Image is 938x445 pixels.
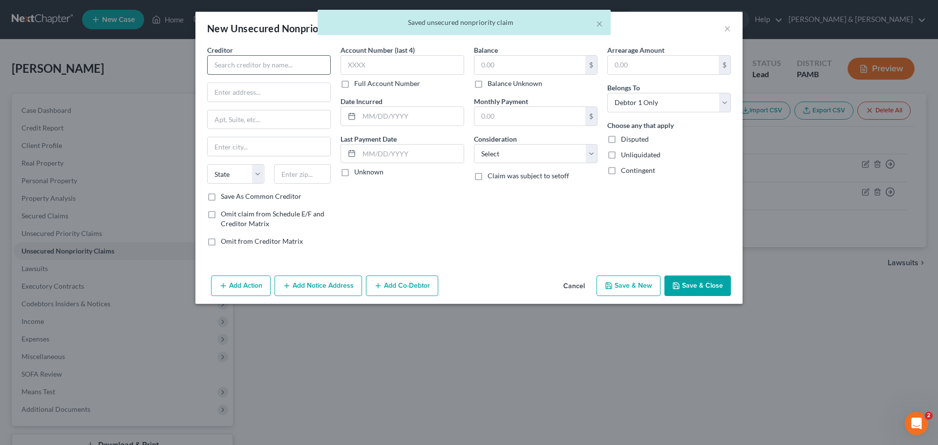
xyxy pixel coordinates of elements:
span: Omit claim from Schedule E/F and Creditor Matrix [221,210,324,228]
button: Cancel [555,276,593,296]
button: Save & Close [664,275,731,296]
input: MM/DD/YYYY [359,145,464,163]
label: Balance Unknown [488,79,542,88]
label: Consideration [474,134,517,144]
input: 0.00 [608,56,719,74]
label: Balance [474,45,498,55]
input: 0.00 [474,107,585,126]
input: Enter address... [208,83,330,102]
label: Unknown [354,167,384,177]
input: Enter city... [208,137,330,156]
span: Belongs To [607,84,640,92]
input: MM/DD/YYYY [359,107,464,126]
label: Monthly Payment [474,96,528,106]
button: Add Action [211,275,271,296]
div: $ [585,56,597,74]
span: Creditor [207,46,233,54]
button: × [596,18,603,29]
span: Claim was subject to setoff [488,171,569,180]
span: Unliquidated [621,150,661,159]
input: Enter zip... [274,164,331,184]
span: Omit from Creditor Matrix [221,237,303,245]
label: Date Incurred [341,96,383,106]
label: Choose any that apply [607,120,674,130]
input: Apt, Suite, etc... [208,110,330,129]
button: Add Co-Debtor [366,275,438,296]
div: $ [585,107,597,126]
div: $ [719,56,730,74]
input: XXXX [341,55,464,75]
label: Account Number (last 4) [341,45,415,55]
input: 0.00 [474,56,585,74]
span: Contingent [621,166,655,174]
button: Add Notice Address [275,275,362,296]
label: Last Payment Date [341,134,397,144]
input: Search creditor by name... [207,55,331,75]
button: Save & New [597,275,661,296]
span: Disputed [621,135,649,143]
label: Arrearage Amount [607,45,664,55]
span: 2 [925,412,933,420]
label: Save As Common Creditor [221,191,301,201]
div: Saved unsecured nonpriority claim [325,18,603,27]
label: Full Account Number [354,79,420,88]
iframe: Intercom live chat [905,412,928,435]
